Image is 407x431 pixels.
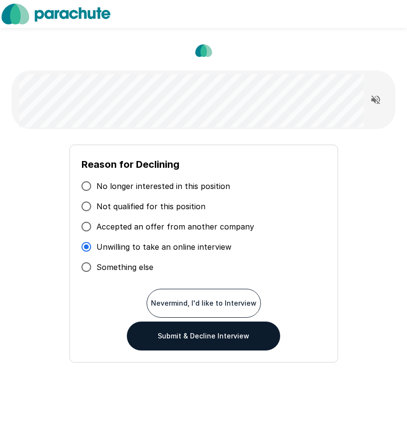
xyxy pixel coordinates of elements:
span: Unwilling to take an online interview [96,241,231,253]
button: Read questions aloud [366,90,385,109]
span: Accepted an offer from another company [96,221,254,232]
span: No longer interested in this position [96,180,230,192]
button: Submit & Decline Interview [127,322,280,350]
b: Reason for Declining [81,159,179,170]
button: Nevermind, I'd like to Interview [147,289,261,318]
span: Not qualified for this position [96,201,205,212]
span: Something else [96,261,153,273]
img: parachute_avatar.png [191,39,216,63]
